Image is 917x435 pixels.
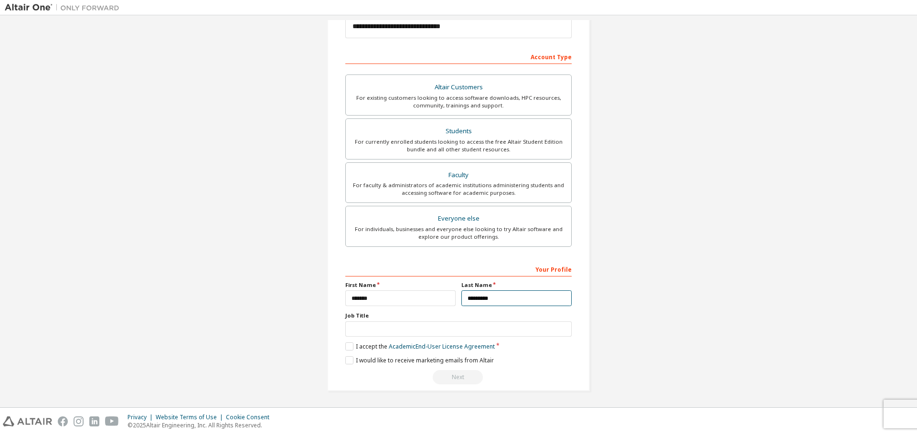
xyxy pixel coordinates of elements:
div: Everyone else [352,212,565,225]
div: Website Terms of Use [156,414,226,421]
div: Read and acccept EULA to continue [345,370,572,384]
label: Job Title [345,312,572,319]
div: Faculty [352,169,565,182]
label: I accept the [345,342,495,350]
div: Your Profile [345,261,572,276]
div: For faculty & administrators of academic institutions administering students and accessing softwa... [352,181,565,197]
img: linkedin.svg [89,416,99,426]
img: instagram.svg [74,416,84,426]
div: For individuals, businesses and everyone else looking to try Altair software and explore our prod... [352,225,565,241]
div: Account Type [345,49,572,64]
p: © 2025 Altair Engineering, Inc. All Rights Reserved. [128,421,275,429]
div: For currently enrolled students looking to access the free Altair Student Edition bundle and all ... [352,138,565,153]
img: facebook.svg [58,416,68,426]
img: youtube.svg [105,416,119,426]
img: altair_logo.svg [3,416,52,426]
label: Last Name [461,281,572,289]
div: Cookie Consent [226,414,275,421]
img: Altair One [5,3,124,12]
div: Privacy [128,414,156,421]
label: I would like to receive marketing emails from Altair [345,356,494,364]
div: Altair Customers [352,81,565,94]
div: For existing customers looking to access software downloads, HPC resources, community, trainings ... [352,94,565,109]
a: Academic End-User License Agreement [389,342,495,350]
div: Students [352,125,565,138]
label: First Name [345,281,456,289]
